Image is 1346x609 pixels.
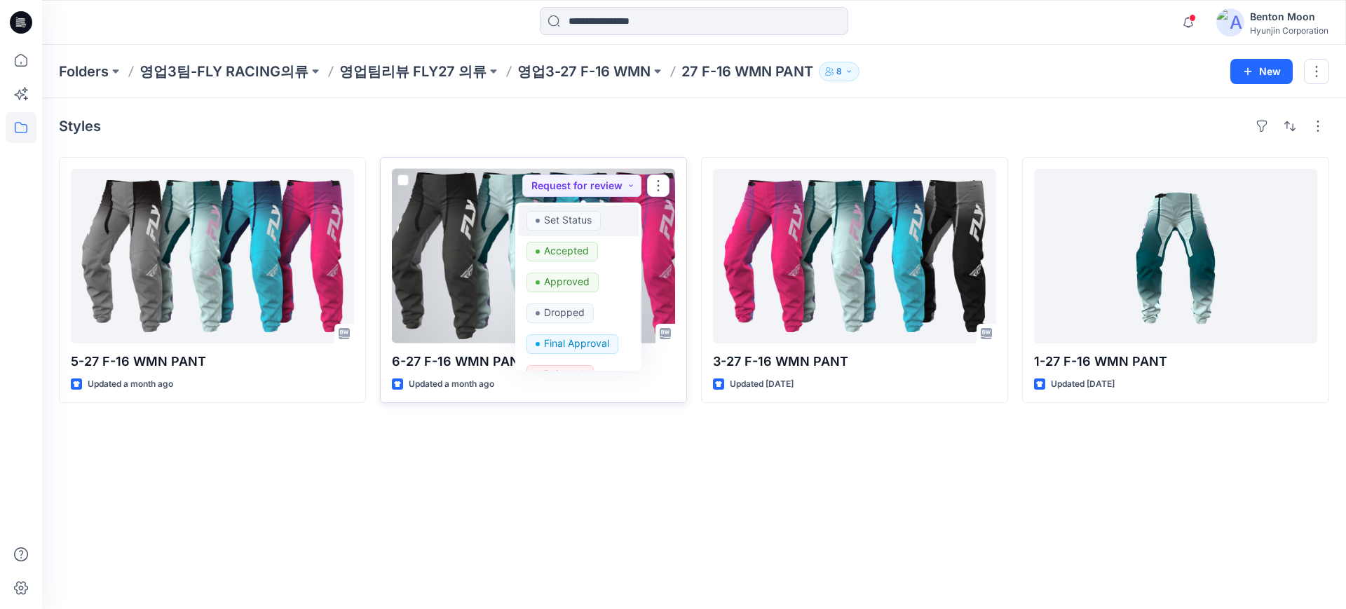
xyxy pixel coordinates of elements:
[1230,59,1293,84] button: New
[339,62,487,81] a: 영업팀리뷰 FLY27 의류
[71,352,354,371] p: 5-27 F-16 WMN PANT
[713,169,996,343] a: 3-27 F-16 WMN PANT
[544,303,585,322] p: Dropped
[1216,8,1244,36] img: avatar
[1250,25,1328,36] div: Hyunjin Corporation
[1250,8,1328,25] div: Benton Moon
[140,62,308,81] a: 영업3팀-FLY RACING의류
[836,64,842,79] p: 8
[681,62,813,81] p: 27 F-16 WMN PANT
[544,273,590,291] p: Approved
[59,118,101,135] h4: Styles
[517,62,651,81] a: 영업3-27 F-16 WMN
[1051,377,1115,392] p: Updated [DATE]
[544,242,589,260] p: Accepted
[1034,352,1317,371] p: 1-27 F-16 WMN PANT
[392,352,675,371] p: 6-27 F-16 WMN PANT
[819,62,859,81] button: 8
[1034,169,1317,343] a: 1-27 F-16 WMN PANT
[544,365,585,383] p: Rejected
[392,169,675,343] a: 6-27 F-16 WMN PANT
[409,377,494,392] p: Updated a month ago
[544,334,609,353] p: Final Approval
[59,62,109,81] a: Folders
[71,169,354,343] a: 5-27 F-16 WMN PANT
[730,377,794,392] p: Updated [DATE]
[88,377,173,392] p: Updated a month ago
[544,211,592,229] p: Set Status
[713,352,996,371] p: 3-27 F-16 WMN PANT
